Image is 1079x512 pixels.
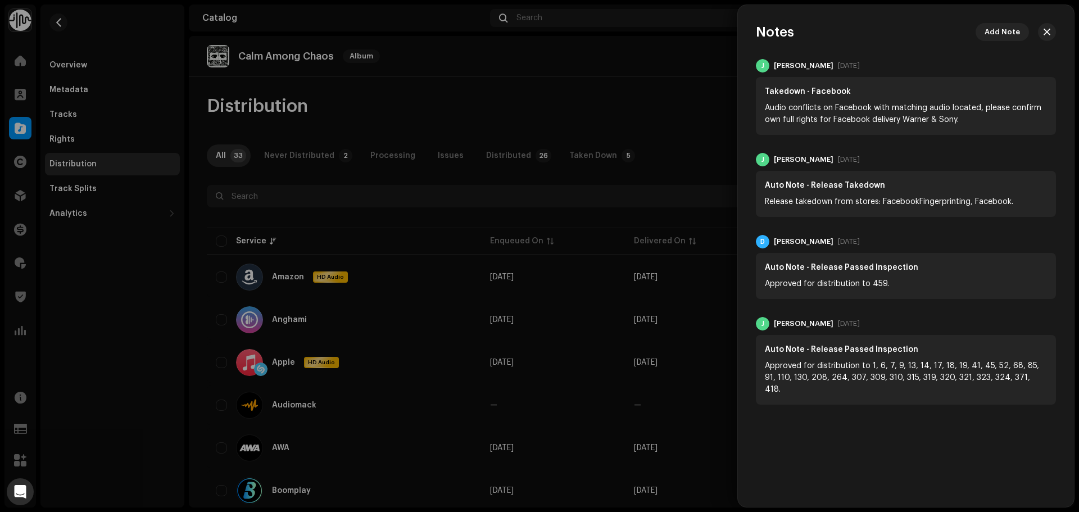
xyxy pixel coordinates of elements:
[838,319,860,328] div: [DATE]
[774,61,833,70] div: [PERSON_NAME]
[976,23,1029,41] button: Add Note
[838,237,860,246] div: [DATE]
[756,153,769,166] div: J
[765,360,1047,396] div: Approved for distribution to 1, 6, 7, 9, 13, 14, 17, 18, 19, 41, 45, 52, 68, 85, 91, 110, 130, 20...
[765,180,1047,192] div: Auto Note - Release Takedown
[838,155,860,164] div: [DATE]
[756,23,794,41] h3: Notes
[756,317,769,330] div: J
[765,278,1047,290] div: Approved for distribution to 459.
[765,102,1047,126] div: Audio conflicts on Facebook with matching audio located, please confirm own full rights for Faceb...
[985,21,1020,43] span: Add Note
[774,319,833,328] div: [PERSON_NAME]
[765,196,1047,208] div: Release takedown from stores: FacebookFingerprinting, Facebook.
[756,59,769,73] div: J
[774,237,833,246] div: [PERSON_NAME]
[765,86,1047,98] div: Takedown - Facebook
[7,478,34,505] div: Open Intercom Messenger
[838,61,860,70] div: [DATE]
[765,262,1047,274] div: Auto Note - Release Passed Inspection
[756,235,769,248] div: D
[774,155,833,164] div: [PERSON_NAME]
[765,344,1047,356] div: Auto Note - Release Passed Inspection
